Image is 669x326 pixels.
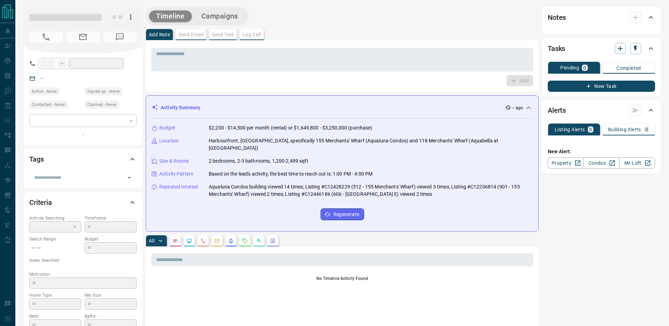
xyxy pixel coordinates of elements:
[29,242,81,254] p: -- - --
[87,88,120,95] span: Signed up - Never
[85,313,137,319] p: Baths:
[29,154,44,165] h2: Tags
[214,238,220,244] svg: Emails
[29,313,81,319] p: Beds:
[548,81,655,92] button: New Task
[159,170,193,178] p: Activity Pattern
[209,170,372,178] p: Based on the lead's activity, the best time to reach out is: 1:00 PM - 4:00 PM
[172,238,178,244] svg: Notes
[194,10,245,22] button: Campaigns
[560,65,579,70] p: Pending
[548,9,655,26] div: Notes
[548,102,655,119] div: Alerts
[159,137,179,145] p: Location
[29,31,63,43] span: No Number
[151,275,533,282] p: No Timeline Activity Found
[242,238,248,244] svg: Requests
[589,127,592,132] p: 0
[85,292,137,298] p: Min Size:
[159,124,175,132] p: Budget
[29,151,137,168] div: Tags
[256,238,262,244] svg: Opportunities
[152,101,533,114] div: Activity Summary-- ago
[32,101,65,108] span: Contacted - Never
[32,88,57,95] span: Active - Never
[29,194,137,211] div: Criteria
[149,10,192,22] button: Timeline
[548,105,566,116] h2: Alerts
[583,65,586,70] p: 0
[40,75,43,81] a: --
[85,236,137,242] p: Budget:
[29,215,81,221] p: Actively Searching:
[548,12,566,23] h2: Notes
[161,104,200,111] p: Activity Summary
[124,173,134,183] button: Open
[209,157,308,165] p: 2 bedrooms, 2-3 bathrooms, 1,200-2,499 sqft
[583,157,619,169] a: Condos
[209,137,533,152] p: Harbourfront, [GEOGRAPHIC_DATA], specifically 155 Merchants' Wharf (Aqualuna Condos) and 118 Merc...
[512,105,523,111] p: -- ago
[87,101,117,108] span: Claimed - Never
[29,271,137,277] p: Motivation:
[159,183,198,191] p: Repeated Interest
[608,127,641,132] p: Building Alerts
[29,197,52,208] h2: Criteria
[548,148,655,155] p: New Alert:
[149,238,154,243] p: All
[159,157,189,165] p: Size & Rooms
[645,127,648,132] p: 0
[619,157,655,169] a: Mr.Loft
[29,257,137,264] p: Areas Searched:
[85,215,137,221] p: Timeframe:
[149,32,170,37] p: Add Note
[548,43,565,54] h2: Tasks
[103,31,137,43] span: No Number
[186,238,192,244] svg: Lead Browsing Activity
[66,31,100,43] span: No Email
[228,238,234,244] svg: Listing Alerts
[29,236,81,242] p: Search Range:
[548,40,655,57] div: Tasks
[200,238,206,244] svg: Calls
[209,183,533,198] p: Aqualuna Condos building viewed 14 times; Listing #C12428229 (512 - 155 Merchants' Wharf) viewed ...
[270,238,276,244] svg: Agent Actions
[548,157,584,169] a: Property
[555,127,585,132] p: Listing Alerts
[29,292,81,298] p: Home Type:
[616,66,641,71] p: Completed
[209,124,372,132] p: $2,200 - $14,500 per month (rental) or $1,649,800 - $3,250,000 (purchase)
[321,208,364,220] button: Regenerate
